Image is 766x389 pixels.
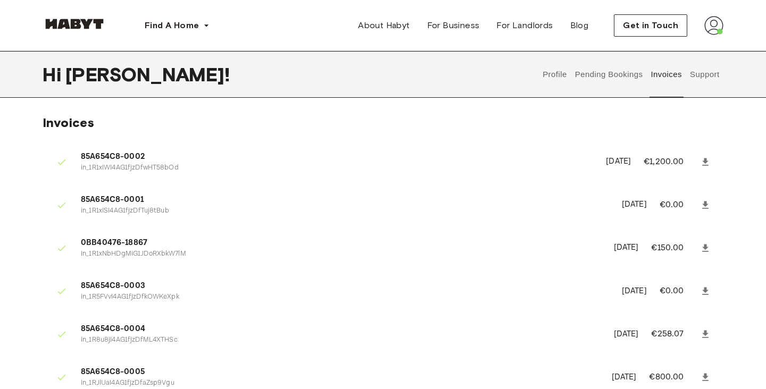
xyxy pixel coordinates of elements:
[539,51,723,98] div: user profile tabs
[651,328,698,341] p: €258.07
[614,328,639,341] p: [DATE]
[81,163,593,173] p: in_1R1xIWI4AG1fjzDfwHT58bOd
[81,237,601,249] span: 0BB40476-18867
[81,323,601,335] span: 85A654C8-0004
[43,115,94,130] span: Invoices
[419,15,488,36] a: For Business
[622,199,647,211] p: [DATE]
[349,15,418,36] a: About Habyt
[43,19,106,29] img: Habyt
[136,15,218,36] button: Find A Home
[570,19,589,32] span: Blog
[81,151,593,163] span: 85A654C8-0002
[81,292,609,302] p: in_1R5FVvI4AG1fjzDfkOWKeXpk
[612,371,637,384] p: [DATE]
[81,366,599,378] span: 85A654C8-0005
[81,335,601,345] p: in_1R8u8jI4AG1fjzDfML4XTHSc
[688,51,721,98] button: Support
[562,15,597,36] a: Blog
[650,51,683,98] button: Invoices
[488,15,561,36] a: For Landlords
[358,19,410,32] span: About Habyt
[65,63,230,86] span: [PERSON_NAME] !
[660,285,698,298] p: €0.00
[614,14,687,37] button: Get in Touch
[606,156,631,168] p: [DATE]
[623,19,678,32] span: Get in Touch
[649,371,698,384] p: €800.00
[43,63,65,86] span: Hi
[622,285,647,298] p: [DATE]
[542,51,569,98] button: Profile
[427,19,480,32] span: For Business
[704,16,723,35] img: avatar
[651,242,698,255] p: €150.00
[496,19,553,32] span: For Landlords
[81,206,609,216] p: in_1R1xISI4AG1fjzDfTuj8tBub
[145,19,199,32] span: Find A Home
[81,194,609,206] span: 85A654C8-0001
[81,249,601,259] p: in_1R1xNbHDgMiG1JDoRXbkW7lM
[614,242,639,254] p: [DATE]
[81,280,609,292] span: 85A654C8-0003
[573,51,644,98] button: Pending Bookings
[81,378,599,388] p: in_1RJlUaI4AG1fjzDfaZsp9Vgu
[660,199,698,212] p: €0.00
[644,156,698,168] p: €1,200.00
